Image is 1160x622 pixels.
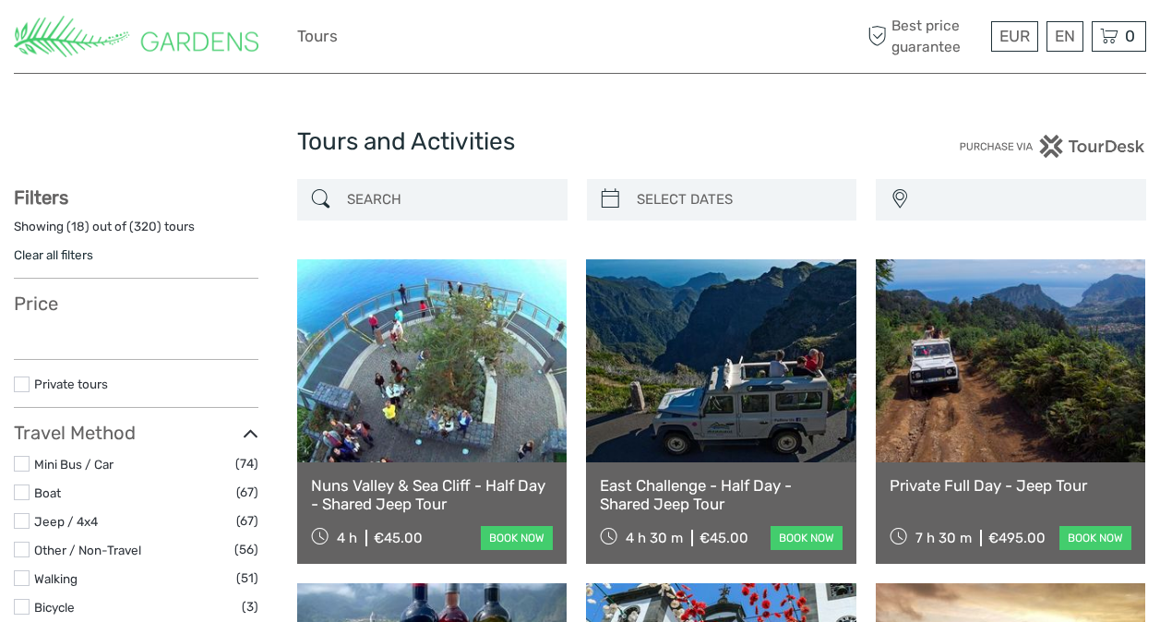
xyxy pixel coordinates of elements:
[34,571,78,586] a: Walking
[629,184,848,216] input: SELECT DATES
[340,184,558,216] input: SEARCH
[481,526,553,550] a: book now
[14,293,258,315] h3: Price
[14,186,68,209] strong: Filters
[236,568,258,589] span: (51)
[14,422,258,444] h3: Travel Method
[374,530,423,546] div: €45.00
[134,218,157,235] label: 320
[915,530,972,546] span: 7 h 30 m
[1059,526,1131,550] a: book now
[863,16,987,56] span: Best price guarantee
[14,218,258,246] div: Showing ( ) out of ( ) tours
[236,482,258,503] span: (67)
[890,476,1131,495] a: Private Full Day - Jeep Tour
[34,377,108,391] a: Private tours
[999,27,1030,45] span: EUR
[297,23,338,50] a: Tours
[242,596,258,617] span: (3)
[600,476,842,514] a: East Challenge - Half Day - Shared Jeep Tour
[14,16,258,56] img: 3284-3b4dc9b0-1ebf-45c4-852c-371adb9b6da5_logo_small.png
[71,218,85,235] label: 18
[626,530,683,546] span: 4 h 30 m
[988,530,1046,546] div: €495.00
[236,510,258,532] span: (67)
[235,453,258,474] span: (74)
[34,543,141,557] a: Other / Non-Travel
[1122,27,1138,45] span: 0
[34,485,61,500] a: Boat
[700,530,748,546] div: €45.00
[34,457,114,472] a: Mini Bus / Car
[297,127,864,157] h1: Tours and Activities
[14,247,93,262] a: Clear all filters
[34,600,75,615] a: Bicycle
[337,530,357,546] span: 4 h
[34,514,98,529] a: Jeep / 4x4
[1046,21,1083,52] div: EN
[311,476,553,514] a: Nuns Valley & Sea Cliff - Half Day - Shared Jeep Tour
[771,526,843,550] a: book now
[959,135,1146,158] img: PurchaseViaTourDesk.png
[234,539,258,560] span: (56)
